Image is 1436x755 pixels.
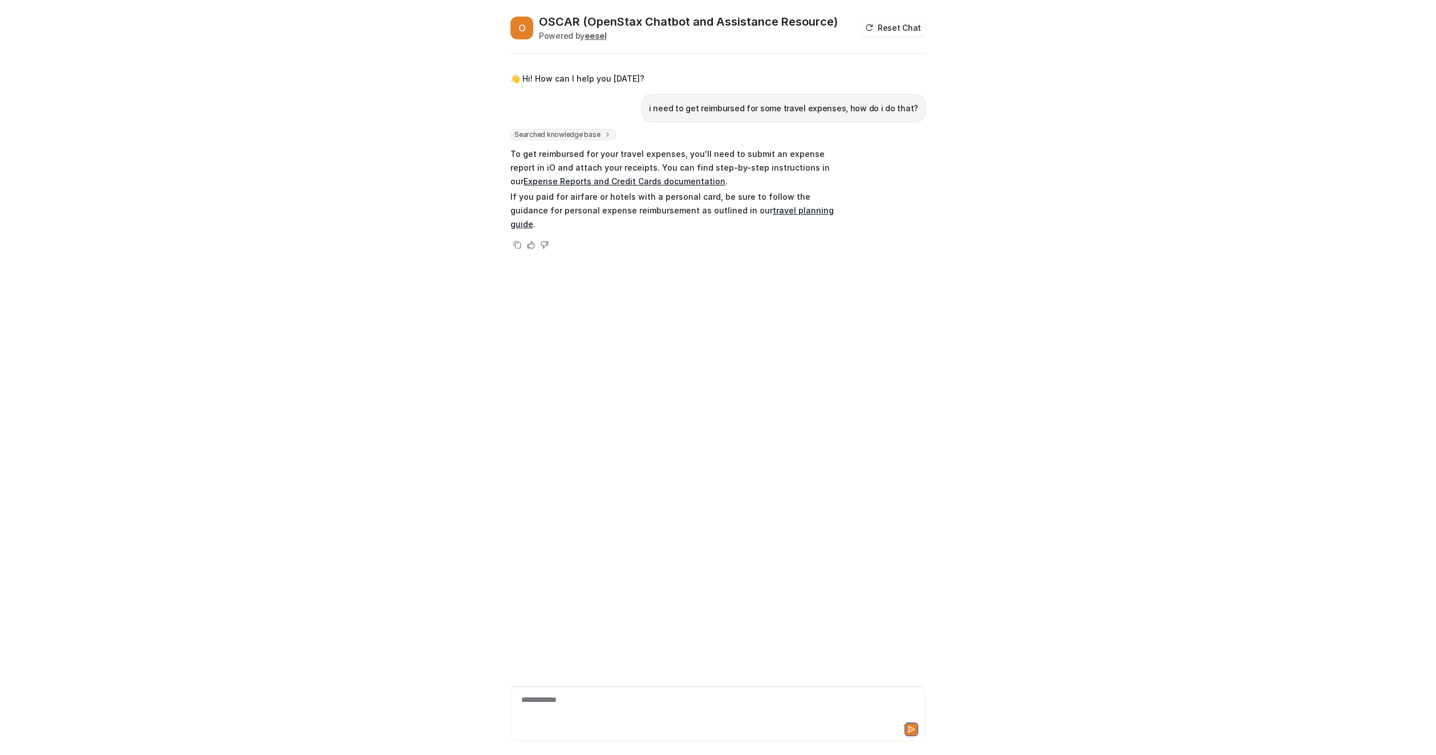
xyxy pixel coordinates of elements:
p: To get reimbursed for your travel expenses, you'll need to submit an expense report in iO and att... [510,147,844,188]
a: Expense Reports and Credit Cards documentation [524,176,725,186]
button: Reset Chat [862,19,926,36]
h2: OSCAR (OpenStax Chatbot and Assistance Resource) [539,14,838,30]
p: i need to get reimbursed for some travel expenses, how do i do that? [649,102,918,115]
span: Searched knowledge base [510,129,616,140]
p: If you paid for airfare or hotels with a personal card, be sure to follow the guidance for person... [510,190,844,231]
span: O [510,17,533,39]
p: 👋 Hi! How can I help you [DATE]? [510,72,644,86]
b: eesel [585,31,607,41]
div: Powered by [539,30,838,42]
